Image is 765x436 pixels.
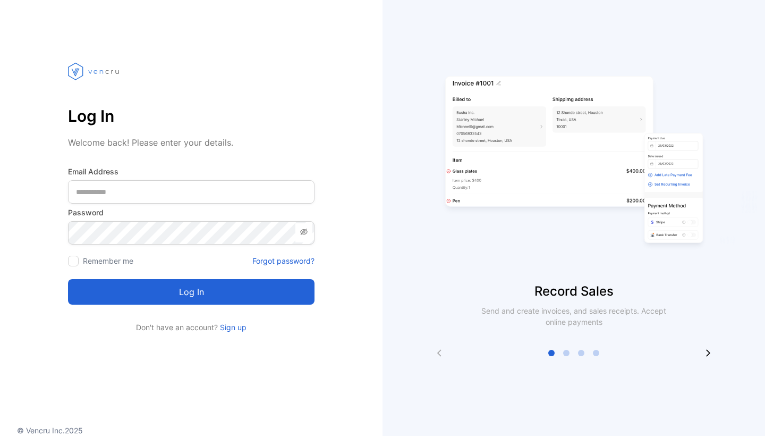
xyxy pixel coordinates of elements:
img: vencru logo [68,43,121,100]
a: Sign up [218,323,246,332]
a: Forgot password? [252,255,314,266]
label: Remember me [83,256,133,265]
label: Email Address [68,166,314,177]
img: slider image [441,43,707,282]
label: Password [68,207,314,218]
button: Log in [68,279,314,305]
p: Log In [68,103,314,129]
p: Record Sales [382,282,765,301]
p: Welcome back! Please enter your details. [68,136,314,149]
p: Send and create invoices, and sales receipts. Accept online payments [472,305,676,328]
p: Don't have an account? [68,322,314,333]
